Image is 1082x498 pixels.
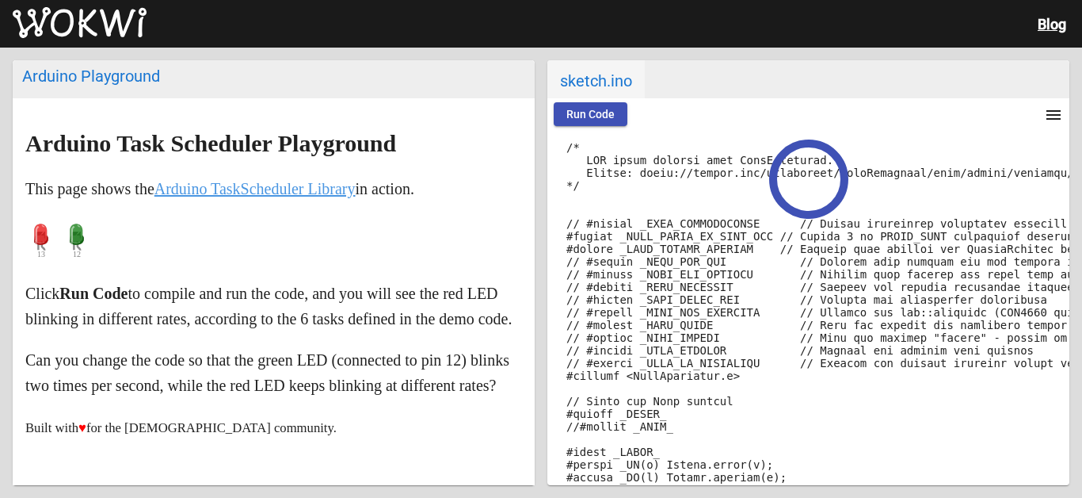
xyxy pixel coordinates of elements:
mat-icon: menu [1044,105,1063,125]
small: Built with for the [DEMOGRAPHIC_DATA] community. [25,420,337,435]
p: Can you change the code so that the green LED (connected to pin 12) blinks two times per second, ... [25,347,522,398]
h2: Arduino Task Scheduler Playground [25,131,522,156]
p: Click to compile and run the code, and you will see the red LED blinking in different rates, acco... [25,281,522,331]
p: This page shows the in action. [25,176,522,201]
span: Run Code [566,108,615,121]
span: ♥ [78,420,86,435]
div: Arduino Playground [22,67,525,86]
span: sketch.ino [547,60,645,98]
strong: Run Code [59,285,128,302]
button: Run Code [554,102,627,126]
a: Arduino TaskScheduler Library [154,180,356,197]
a: Blog [1038,16,1066,33]
img: Wokwi [13,7,147,39]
